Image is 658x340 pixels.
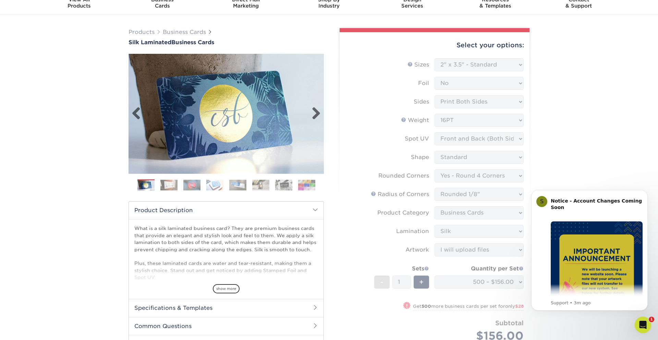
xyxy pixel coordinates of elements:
[213,284,240,293] span: show more
[129,299,324,317] h2: Specifications & Templates
[163,29,206,35] a: Business Cards
[252,180,269,190] img: Business Cards 06
[129,39,324,46] h1: Business Cards
[129,317,324,335] h2: Common Questions
[129,202,324,219] h2: Product Description
[649,317,654,322] span: 1
[521,180,658,321] iframe: Intercom notifications message
[206,180,223,190] img: Business Cards 04
[275,180,292,190] img: Business Cards 07
[298,180,315,190] img: Business Cards 08
[160,180,178,190] img: Business Cards 02
[129,39,171,46] span: Silk Laminated
[137,177,155,194] img: Business Cards 01
[129,39,324,46] a: Silk LaminatedBusiness Cards
[2,319,58,338] iframe: Google Customer Reviews
[635,317,651,333] iframe: Intercom live chat
[229,180,246,190] img: Business Cards 05
[183,180,200,190] img: Business Cards 03
[134,225,318,337] p: What is a silk laminated business card? They are premium business cards that provide an elegant a...
[129,29,155,35] a: Products
[129,16,324,211] img: Silk Laminated 01
[345,32,524,58] div: Select your options:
